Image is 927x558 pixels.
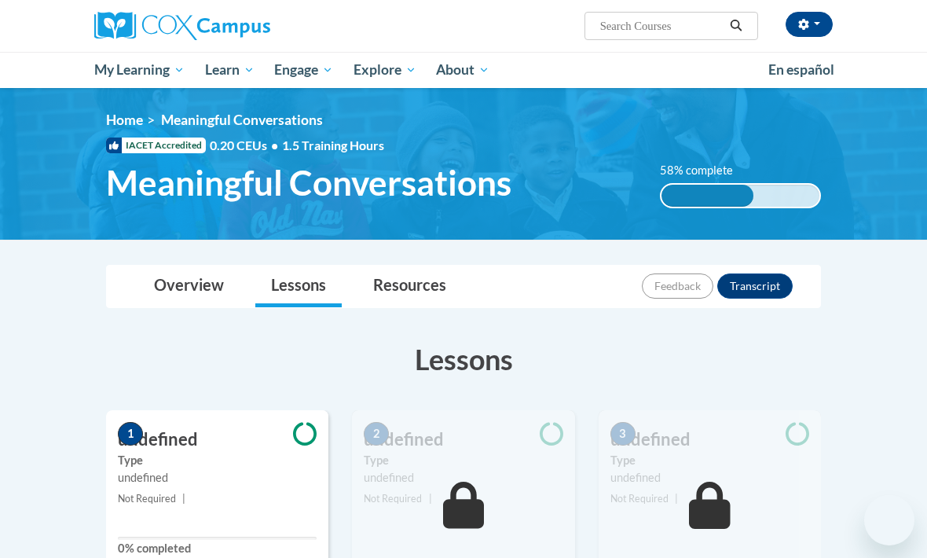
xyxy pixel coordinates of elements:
a: Home [106,112,143,128]
span: Learn [205,61,255,79]
span: 3 [610,422,636,446]
div: 58% complete [661,185,753,207]
a: Lessons [255,266,342,307]
span: 0.20 CEUs [210,137,282,154]
label: Type [118,452,317,469]
a: Resources [357,266,462,307]
label: 58% complete [660,162,750,179]
a: About [427,52,500,88]
a: Engage [264,52,343,88]
a: Overview [138,266,240,307]
h3: undefined [106,428,328,452]
label: Type [610,452,809,469]
a: Cox Campus [94,12,324,40]
h3: Lessons [106,340,821,379]
span: Engage [274,61,333,79]
h3: undefined [599,428,821,452]
span: Meaningful Conversations [161,112,323,128]
span: | [675,493,678,505]
button: Feedback [642,273,713,299]
span: 1 [118,422,143,446]
div: Main menu [82,52,845,88]
label: 0% completed [118,540,317,557]
span: 1.5 Training Hours [282,138,384,152]
div: undefined [610,469,809,486]
span: My Learning [94,61,185,79]
span: | [182,493,185,505]
span: Not Required [118,493,176,505]
span: | [429,493,432,505]
span: • [271,138,278,152]
button: Transcript [717,273,793,299]
span: Not Required [610,493,669,505]
span: Meaningful Conversations [106,162,511,204]
span: En español [768,61,834,78]
a: My Learning [84,52,195,88]
a: Learn [195,52,265,88]
img: Cox Campus [94,12,270,40]
span: About [436,61,489,79]
h3: undefined [352,428,574,452]
a: En español [758,53,845,86]
iframe: Button to launch messaging window [864,495,914,545]
label: Type [364,452,562,469]
a: Explore [343,52,427,88]
span: IACET Accredited [106,138,206,153]
button: Search [724,17,748,35]
button: Account Settings [786,12,833,37]
div: undefined [118,469,317,486]
span: Explore [354,61,416,79]
input: Search Courses [599,17,724,35]
div: undefined [364,469,562,486]
span: 2 [364,422,389,446]
span: Not Required [364,493,422,505]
